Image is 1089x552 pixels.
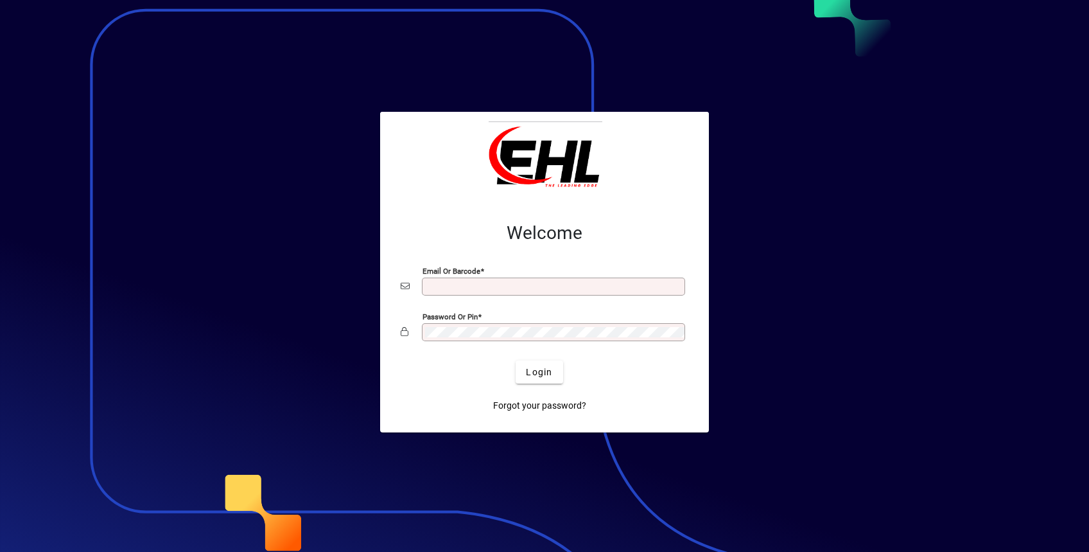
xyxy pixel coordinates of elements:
[423,267,480,276] mat-label: Email or Barcode
[423,312,478,321] mat-label: Password or Pin
[526,366,552,379] span: Login
[493,399,586,413] span: Forgot your password?
[401,222,688,244] h2: Welcome
[488,394,591,417] a: Forgot your password?
[516,361,562,384] button: Login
